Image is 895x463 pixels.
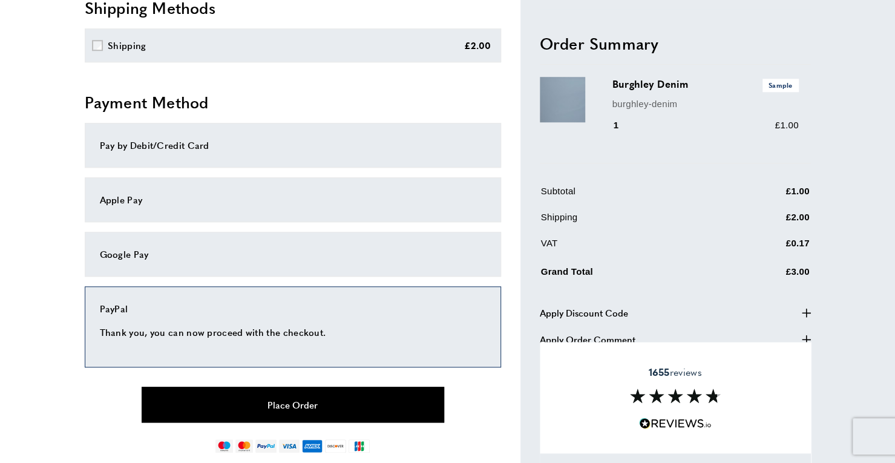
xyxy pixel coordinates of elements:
img: discover [325,439,346,453]
div: PayPal [100,301,486,316]
td: Shipping [541,211,725,234]
td: £3.00 [726,263,810,289]
td: Grand Total [541,263,725,289]
h2: Payment Method [85,91,501,113]
div: 1 [612,119,636,133]
div: Apple Pay [100,192,486,207]
img: Burghley Denim [540,77,585,123]
td: VAT [541,237,725,260]
td: £0.17 [726,237,810,260]
h3: Burghley Denim [612,77,799,92]
img: american-express [302,439,323,453]
img: visa [279,439,299,453]
span: reviews [648,366,701,378]
div: Shipping [108,38,146,53]
div: Google Pay [100,247,486,261]
img: paypal [255,439,277,453]
span: Apply Discount Code [540,306,628,320]
img: Reviews.io 5 stars [639,418,712,429]
div: £2.00 [464,38,491,53]
span: Apply Order Comment [540,332,635,347]
td: £1.00 [726,185,810,208]
p: burghley-denim [612,97,799,111]
img: maestro [215,439,233,453]
div: Pay by Debit/Credit Card [100,138,486,153]
img: jcb [349,439,370,453]
span: Sample [762,79,799,92]
h2: Order Summary [540,33,811,54]
td: £2.00 [726,211,810,234]
strong: 1655 [648,365,669,379]
img: Reviews section [630,389,721,403]
td: Subtotal [541,185,725,208]
img: mastercard [235,439,253,453]
button: Place Order [142,387,444,422]
span: £1.00 [775,120,798,131]
p: Thank you, you can now proceed with the checkout. [100,325,486,340]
